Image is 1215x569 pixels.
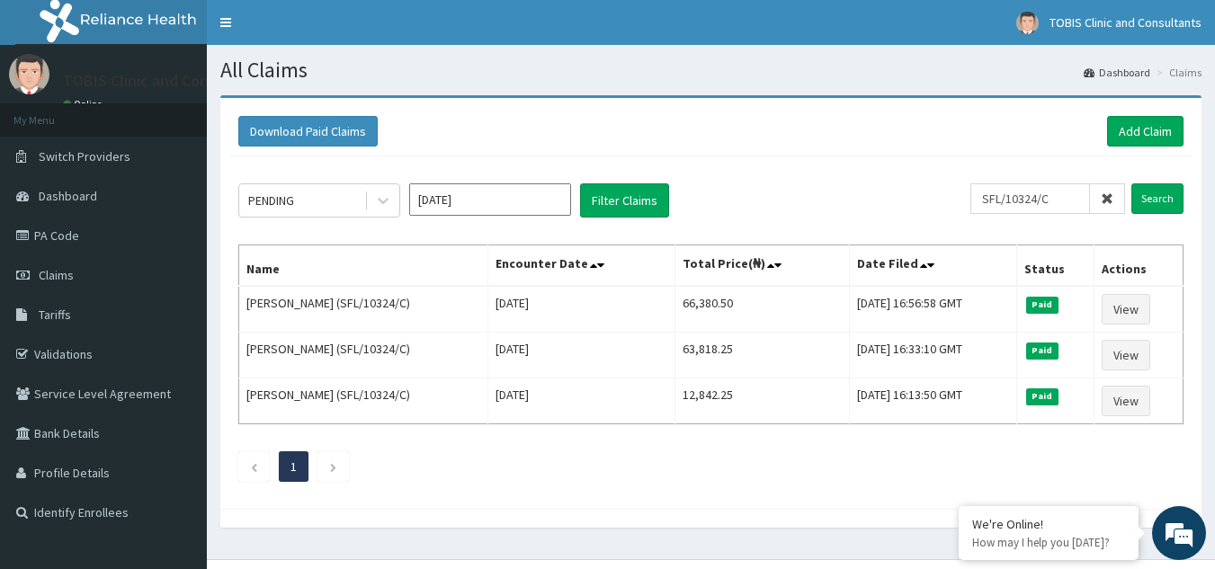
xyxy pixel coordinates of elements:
a: View [1102,294,1150,325]
input: Select Month and Year [409,183,571,216]
span: Paid [1026,297,1059,313]
td: [PERSON_NAME] (SFL/10324/C) [239,378,488,424]
a: Page 1 is your current page [290,458,297,475]
span: Tariffs [39,307,71,323]
th: Name [239,245,488,287]
a: View [1102,386,1150,416]
a: Online [63,98,106,111]
span: TOBIS Clinic and Consultants [1050,14,1202,31]
p: How may I help you today? [972,535,1125,550]
td: [DATE] [487,286,675,333]
span: Switch Providers [39,148,130,164]
td: 66,380.50 [675,286,849,333]
td: [DATE] 16:33:10 GMT [849,333,1016,378]
td: [DATE] [487,333,675,378]
td: [PERSON_NAME] (SFL/10324/C) [239,333,488,378]
a: View [1102,340,1150,370]
td: 12,842.25 [675,378,849,424]
th: Total Price(₦) [675,245,849,287]
a: Next page [329,458,337,475]
td: [DATE] 16:13:50 GMT [849,378,1016,424]
img: User Image [1016,12,1039,34]
th: Date Filed [849,245,1016,287]
th: Status [1016,245,1094,287]
td: 63,818.25 [675,333,849,378]
button: Download Paid Claims [238,116,378,147]
a: Add Claim [1107,116,1184,147]
div: We're Online! [972,516,1125,532]
span: Claims [39,267,74,283]
p: TOBIS Clinic and Consultants [63,73,267,89]
td: [DATE] [487,378,675,424]
button: Filter Claims [580,183,669,218]
span: Paid [1026,388,1059,405]
a: Dashboard [1084,65,1150,80]
input: Search [1131,183,1184,214]
th: Encounter Date [487,245,675,287]
span: Paid [1026,342,1059,359]
h1: All Claims [220,58,1202,82]
img: User Image [9,54,49,94]
th: Actions [1094,245,1184,287]
a: Previous page [250,458,258,475]
li: Claims [1152,65,1202,80]
div: PENDING [248,191,294,209]
span: Dashboard [39,188,97,204]
input: Search by HMO ID [970,183,1090,214]
td: [DATE] 16:56:58 GMT [849,286,1016,333]
td: [PERSON_NAME] (SFL/10324/C) [239,286,488,333]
